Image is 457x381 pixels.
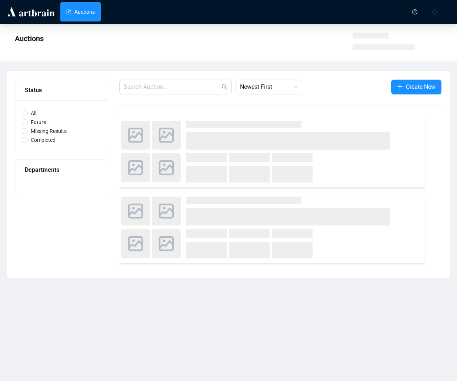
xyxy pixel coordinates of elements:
[28,127,70,135] span: Missing Results
[124,83,220,91] input: Search Auction...
[152,153,181,182] img: photo.svg
[152,229,181,258] img: photo.svg
[412,9,417,14] span: question-circle
[221,84,227,90] span: search
[15,34,44,43] span: Auctions
[121,121,150,150] img: photo.svg
[152,121,181,150] img: photo.svg
[25,86,99,95] div: Status
[240,80,298,94] span: Newest First
[66,2,95,21] a: Auctions
[406,82,436,91] span: Create New
[391,80,441,94] button: Create New
[25,165,99,174] div: Departments
[121,197,150,225] img: photo.svg
[28,109,39,117] span: All
[121,229,150,258] img: photo.svg
[397,84,403,90] span: plus
[28,136,59,144] span: Completed
[6,6,56,18] img: logo
[121,153,150,182] img: photo.svg
[28,118,49,126] span: Future
[152,197,181,225] img: photo.svg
